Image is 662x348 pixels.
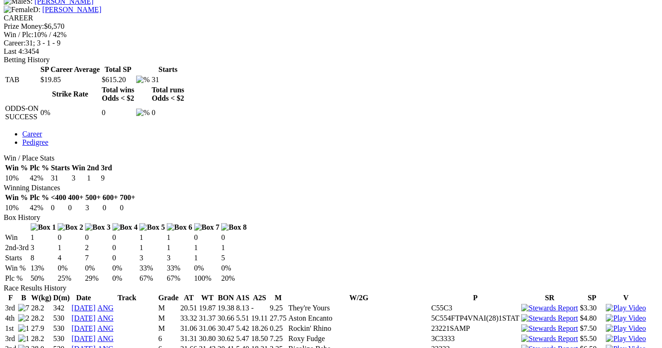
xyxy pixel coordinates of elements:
[57,233,84,242] td: 0
[4,14,658,22] div: CAREER
[158,303,179,313] td: M
[151,65,184,74] th: Starts
[431,334,520,343] td: 3C3333
[53,314,71,323] td: 530
[5,75,39,84] td: TAB
[251,303,269,313] td: -
[251,293,269,303] th: A2S
[100,163,112,173] th: 3rd
[221,233,247,242] td: 0
[221,253,247,263] td: 5
[194,253,220,263] td: 1
[5,303,17,313] td: 3rd
[4,22,658,31] div: $6,570
[288,314,430,323] td: Aston Encanto
[5,334,17,343] td: 3rd
[198,314,216,323] td: 31.37
[217,334,235,343] td: 30.62
[5,193,28,202] th: Win %
[180,303,197,313] td: 20.51
[30,264,57,273] td: 13%
[68,203,84,213] td: 0
[31,293,52,303] th: W(kg)
[58,223,83,232] img: Box 2
[42,6,101,13] a: [PERSON_NAME]
[158,293,179,303] th: Grade
[112,274,138,283] td: 0%
[4,284,658,292] div: Race Results History
[18,304,29,312] img: 7
[288,324,430,333] td: Rockin' Rhino
[18,293,30,303] th: B
[57,264,84,273] td: 0%
[4,47,24,55] span: Last 4:
[119,203,136,213] td: 0
[85,223,111,232] img: Box 3
[98,304,114,312] a: ANG
[5,174,28,183] td: 10%
[4,31,658,39] div: 10% / 42%
[151,75,184,84] td: 31
[5,293,17,303] th: F
[269,324,287,333] td: 0.25
[57,253,84,263] td: 4
[521,335,578,343] img: Stewards Report
[5,163,28,173] th: Win %
[606,304,646,312] a: View replay
[5,324,17,333] td: 1st
[85,233,111,242] td: 0
[31,334,52,343] td: 28.2
[4,6,33,14] img: Female
[236,293,249,303] th: A1S
[112,233,138,242] td: 0
[4,6,40,13] span: D:
[29,203,49,213] td: 42%
[136,76,150,84] img: %
[102,203,118,213] td: 0
[139,233,165,242] td: 1
[521,324,578,333] img: Stewards Report
[119,193,136,202] th: 700+
[85,253,111,263] td: 7
[4,213,658,222] div: Box History
[31,314,52,323] td: 28.2
[431,303,520,313] td: C55C3
[288,334,430,343] td: Roxy Fudge
[431,324,520,333] td: 23221SAMP
[236,334,249,343] td: 5.47
[5,253,29,263] td: Starts
[221,274,247,283] td: 20%
[288,293,430,303] th: W/2G
[53,334,71,343] td: 530
[167,223,192,232] img: Box 6
[139,274,165,283] td: 67%
[18,324,29,333] img: 1
[50,203,66,213] td: 0
[22,138,48,146] a: Pedigree
[136,109,150,117] img: %
[236,314,249,323] td: 5.51
[4,39,26,47] span: Career:
[166,243,193,252] td: 1
[71,174,85,183] td: 3
[194,264,220,273] td: 0%
[194,223,220,232] img: Box 7
[194,243,220,252] td: 1
[50,174,70,183] td: 31
[29,193,49,202] th: Plc %
[4,39,658,47] div: 31; 3 - 1 - 9
[57,274,84,283] td: 25%
[85,203,101,213] td: 3
[194,233,220,242] td: 0
[4,22,44,30] span: Prize Money:
[521,304,578,312] img: Stewards Report
[251,314,269,323] td: 19.11
[139,223,165,232] img: Box 5
[288,303,430,313] td: They're Yours
[5,233,29,242] td: Win
[606,314,646,322] img: Play Video
[98,324,114,332] a: ANG
[29,163,49,173] th: Plc %
[217,293,235,303] th: BON
[71,293,96,303] th: Date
